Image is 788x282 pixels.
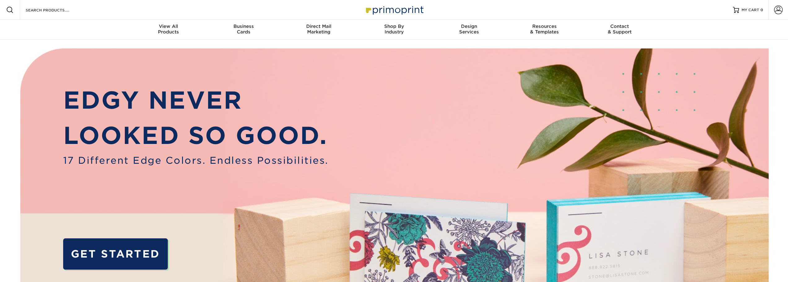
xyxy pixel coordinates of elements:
[281,24,356,35] div: Marketing
[63,118,329,154] p: LOOKED SO GOOD.
[63,154,329,168] span: 17 Different Edge Colors. Endless Possibilities.
[63,83,329,118] p: EDGY NEVER
[281,20,356,40] a: Direct MailMarketing
[582,24,657,29] span: Contact
[356,24,432,29] span: Shop By
[25,6,85,14] input: SEARCH PRODUCTS.....
[760,8,763,12] span: 0
[281,24,356,29] span: Direct Mail
[356,24,432,35] div: Industry
[363,3,425,16] img: Primoprint
[356,20,432,40] a: Shop ByIndustry
[507,20,582,40] a: Resources& Templates
[131,24,206,29] span: View All
[432,24,507,29] span: Design
[507,24,582,35] div: & Templates
[507,24,582,29] span: Resources
[63,238,168,269] a: GET STARTED
[206,20,281,40] a: BusinessCards
[582,20,657,40] a: Contact& Support
[432,20,507,40] a: DesignServices
[206,24,281,35] div: Cards
[131,24,206,35] div: Products
[582,24,657,35] div: & Support
[131,20,206,40] a: View AllProducts
[742,7,759,13] span: MY CART
[432,24,507,35] div: Services
[206,24,281,29] span: Business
